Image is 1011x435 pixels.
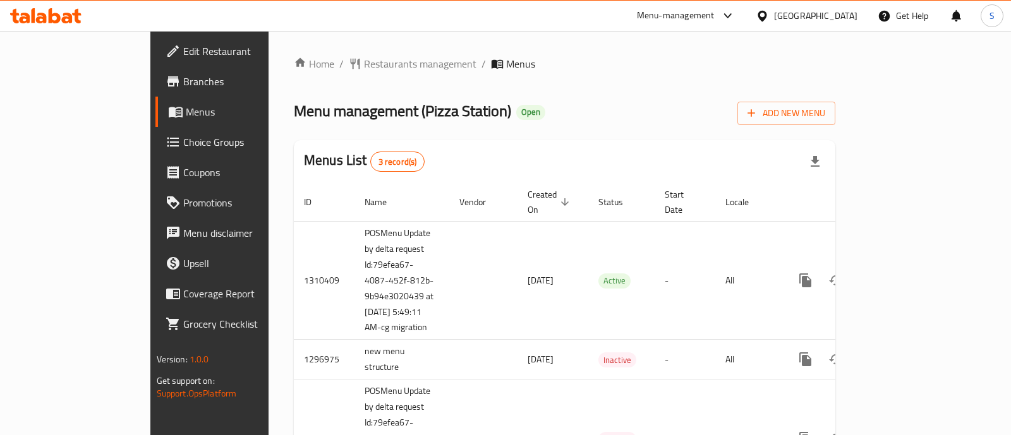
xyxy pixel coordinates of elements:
[821,265,851,295] button: Change Status
[190,351,209,367] span: 1.0.0
[737,102,835,125] button: Add New Menu
[364,56,476,71] span: Restaurants management
[598,273,631,288] span: Active
[349,56,476,71] a: Restaurants management
[790,344,821,374] button: more
[354,340,449,379] td: new menu structure
[294,56,835,71] nav: breadcrumb
[157,372,215,389] span: Get support on:
[774,9,857,23] div: [GEOGRAPHIC_DATA]
[183,44,309,59] span: Edit Restaurant
[155,218,319,248] a: Menu disclaimer
[183,256,309,271] span: Upsell
[665,187,700,217] span: Start Date
[821,344,851,374] button: Change Status
[506,56,535,71] span: Menus
[155,127,319,157] a: Choice Groups
[339,56,344,71] li: /
[598,352,636,367] div: Inactive
[516,107,545,117] span: Open
[155,157,319,188] a: Coupons
[354,221,449,340] td: POSMenu Update by delta request Id:79efea67-4087-452f-812b-9b94e3020439 at [DATE] 5:49:11 AM-cg m...
[715,340,780,379] td: All
[598,194,639,210] span: Status
[528,272,554,289] span: [DATE]
[516,105,545,120] div: Open
[155,36,319,66] a: Edit Restaurant
[598,353,636,367] span: Inactive
[294,340,354,379] td: 1296975
[183,195,309,210] span: Promotions
[294,97,511,125] span: Menu management ( Pizza Station )
[157,385,237,402] a: Support.OpsPlatform
[655,221,715,340] td: -
[183,165,309,180] span: Coupons
[598,273,631,289] div: Active
[790,265,821,295] button: more
[637,8,715,23] div: Menu-management
[365,194,403,210] span: Name
[655,340,715,379] td: -
[183,225,309,241] span: Menu disclaimer
[371,156,425,168] span: 3 record(s)
[715,221,780,340] td: All
[155,278,319,309] a: Coverage Report
[304,151,425,172] h2: Menus List
[155,188,319,218] a: Promotions
[459,194,502,210] span: Vendor
[528,351,554,367] span: [DATE]
[304,194,328,210] span: ID
[183,74,309,89] span: Branches
[481,56,486,71] li: /
[780,183,922,222] th: Actions
[183,316,309,331] span: Grocery Checklist
[183,286,309,301] span: Coverage Report
[800,146,830,177] div: Export file
[155,97,319,127] a: Menus
[155,309,319,339] a: Grocery Checklist
[990,9,995,23] span: S
[748,105,825,121] span: Add New Menu
[157,351,188,367] span: Version:
[528,187,573,217] span: Created On
[183,134,309,150] span: Choice Groups
[155,66,319,97] a: Branches
[155,248,319,278] a: Upsell
[186,104,309,119] span: Menus
[294,221,354,340] td: 1310409
[725,194,765,210] span: Locale
[370,152,425,172] div: Total records count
